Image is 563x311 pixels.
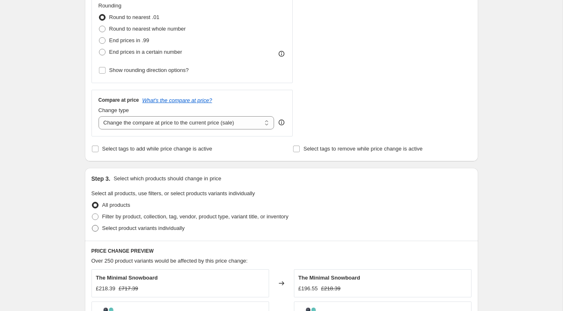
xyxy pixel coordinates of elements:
[102,225,185,231] span: Select product variants individually
[142,97,212,103] button: What's the compare at price?
[277,118,286,127] div: help
[321,285,341,293] strike: £218.39
[303,146,423,152] span: Select tags to remove while price change is active
[102,146,212,152] span: Select tags to add while price change is active
[113,175,221,183] p: Select which products should change in price
[102,202,130,208] span: All products
[109,49,182,55] span: End prices in a certain number
[99,107,129,113] span: Change type
[91,175,111,183] h2: Step 3.
[96,285,115,293] div: £218.39
[102,213,289,220] span: Filter by product, collection, tag, vendor, product type, variant title, or inventory
[109,26,186,32] span: Round to nearest whole number
[91,190,255,196] span: Select all products, use filters, or select products variants individually
[99,97,139,103] h3: Compare at price
[96,275,158,281] span: The Minimal Snowboard
[109,14,159,20] span: Round to nearest .01
[298,285,318,293] div: £196.55
[298,275,361,281] span: The Minimal Snowboard
[91,258,248,264] span: Over 250 product variants would be affected by this price change:
[99,2,122,9] span: Rounding
[109,67,189,73] span: Show rounding direction options?
[91,248,472,254] h6: PRICE CHANGE PREVIEW
[109,37,149,43] span: End prices in .99
[119,285,138,293] strike: £717.39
